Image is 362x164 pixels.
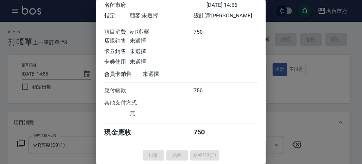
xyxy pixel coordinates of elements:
[194,12,258,19] div: 設計師: [PERSON_NAME]
[194,29,219,36] div: 750
[104,37,130,45] div: 店販銷售
[130,110,194,117] div: 無
[104,59,130,66] div: 卡券使用
[194,128,219,137] div: 750
[104,29,130,36] div: 項目消費
[130,48,194,55] div: 未選擇
[104,128,143,137] div: 現金應收
[206,2,258,9] div: [DATE] 14:56
[104,48,130,55] div: 卡券銷售
[104,2,206,9] div: 名留市府
[130,12,194,19] div: 顧客: 未選擇
[104,87,130,94] div: 應付帳款
[143,71,206,78] div: 未選擇
[194,87,219,94] div: 750
[130,37,194,45] div: 未選擇
[104,12,130,19] div: 指定
[130,29,194,36] div: w R剪髮
[104,71,143,78] div: 會員卡銷售
[104,99,156,106] div: 其他支付方式
[130,59,194,66] div: 未選擇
